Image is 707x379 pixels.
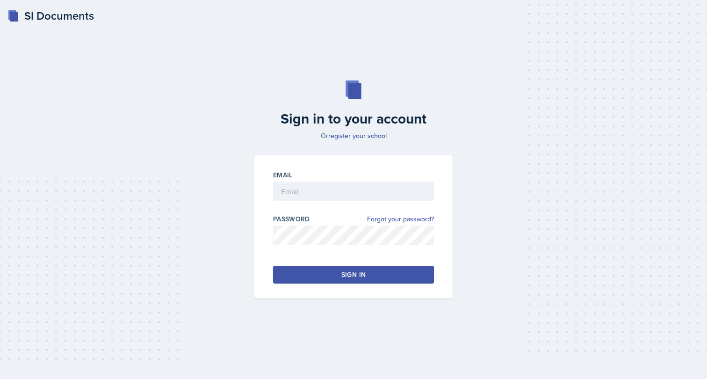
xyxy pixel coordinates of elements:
a: register your school [328,131,387,140]
a: SI Documents [7,7,94,24]
label: Password [273,214,310,224]
label: Email [273,170,293,180]
div: Sign in [341,270,366,279]
input: Email [273,182,434,201]
a: Forgot your password? [367,214,434,224]
button: Sign in [273,266,434,284]
p: Or [249,131,458,140]
h2: Sign in to your account [249,110,458,127]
